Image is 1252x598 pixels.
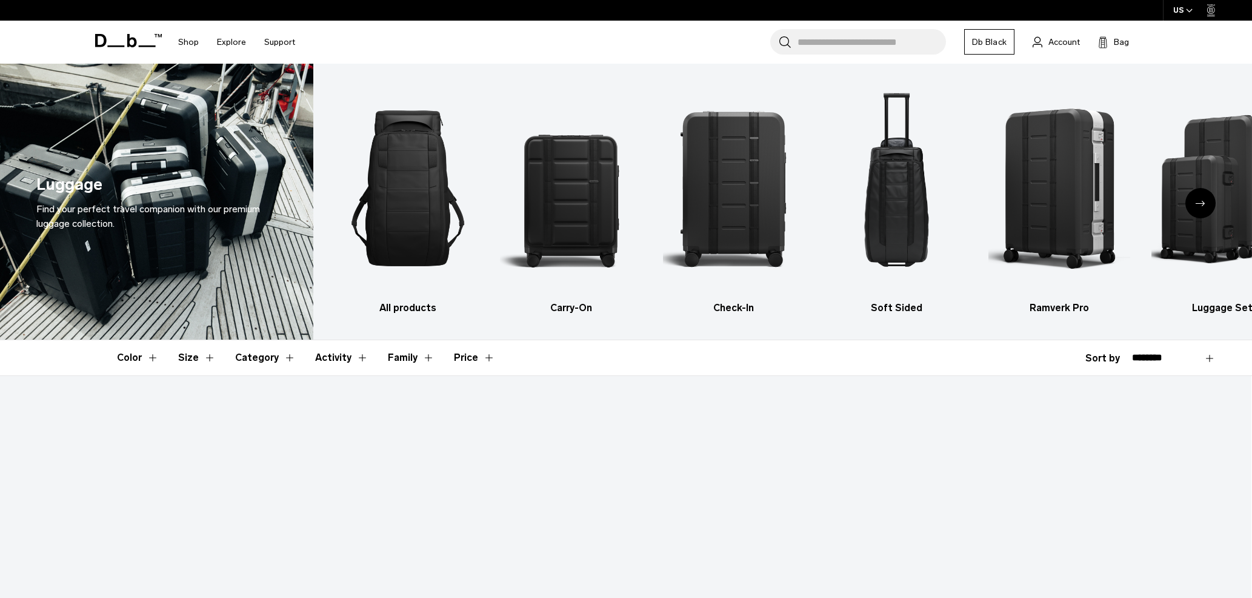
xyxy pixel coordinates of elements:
[315,340,368,375] button: Toggle Filter
[36,172,102,197] h1: Luggage
[1185,188,1216,218] div: Next slide
[235,340,296,375] button: Toggle Filter
[988,301,1130,315] h3: Ramverk Pro
[338,301,479,315] h3: All products
[117,340,159,375] button: Toggle Filter
[663,301,805,315] h3: Check-In
[663,82,805,295] img: Db
[663,82,805,315] a: Db Check-In
[264,21,295,64] a: Support
[988,82,1130,315] a: Db Ramverk Pro
[826,82,968,315] li: 4 / 6
[1098,35,1129,49] button: Bag
[36,203,260,229] span: Find your perfect travel companion with our premium luggage collection.
[500,82,642,295] img: Db
[500,82,642,315] a: Db Carry-On
[1114,36,1129,49] span: Bag
[988,82,1130,295] img: Db
[178,21,199,64] a: Shop
[964,29,1014,55] a: Db Black
[169,21,304,64] nav: Main Navigation
[663,82,805,315] li: 3 / 6
[500,82,642,315] li: 2 / 6
[1048,36,1080,49] span: Account
[1033,35,1080,49] a: Account
[454,340,495,375] button: Toggle Price
[826,301,968,315] h3: Soft Sided
[178,340,216,375] button: Toggle Filter
[500,301,642,315] h3: Carry-On
[826,82,968,315] a: Db Soft Sided
[988,82,1130,315] li: 5 / 6
[826,82,968,295] img: Db
[217,21,246,64] a: Explore
[338,82,479,315] a: Db All products
[338,82,479,295] img: Db
[338,82,479,315] li: 1 / 6
[388,340,435,375] button: Toggle Filter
